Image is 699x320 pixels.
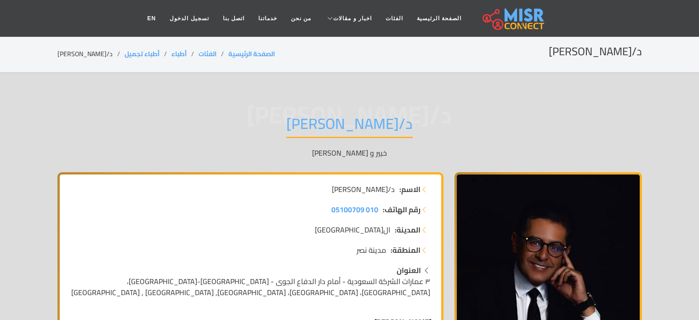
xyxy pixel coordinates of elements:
h1: د/[PERSON_NAME] [286,115,413,138]
h2: د/[PERSON_NAME] [549,45,642,58]
strong: المنطقة: [391,244,421,256]
li: د/[PERSON_NAME] [57,49,125,59]
img: main.misr_connect [483,7,544,30]
a: خدماتنا [251,10,284,27]
span: د/[PERSON_NAME] [332,184,395,195]
span: ٣ عمارات الشركة السعودية - أمام دار الدفاع الجوى - [GEOGRAPHIC_DATA]-[GEOGRAPHIC_DATA]، [GEOGRAPH... [71,274,430,299]
a: أطباء تجميل [125,48,159,60]
a: أطباء [171,48,187,60]
span: ال[GEOGRAPHIC_DATA] [315,224,390,235]
a: تسجيل الدخول [163,10,216,27]
a: 010 05100709 [331,204,378,215]
a: EN [141,10,163,27]
span: 010 05100709 [331,203,378,216]
strong: رقم الهاتف: [383,204,421,215]
strong: المدينة: [395,224,421,235]
a: الصفحة الرئيسية [228,48,275,60]
p: خبير و [PERSON_NAME] [57,147,642,158]
a: الفئات [379,10,410,27]
a: الصفحة الرئيسية [410,10,468,27]
strong: العنوان [397,263,421,277]
a: اخبار و مقالات [318,10,379,27]
a: الفئات [199,48,216,60]
a: اتصل بنا [216,10,251,27]
strong: الاسم: [399,184,421,195]
a: من نحن [284,10,318,27]
span: مدينة نصر [357,244,386,256]
span: اخبار و مقالات [333,14,372,23]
